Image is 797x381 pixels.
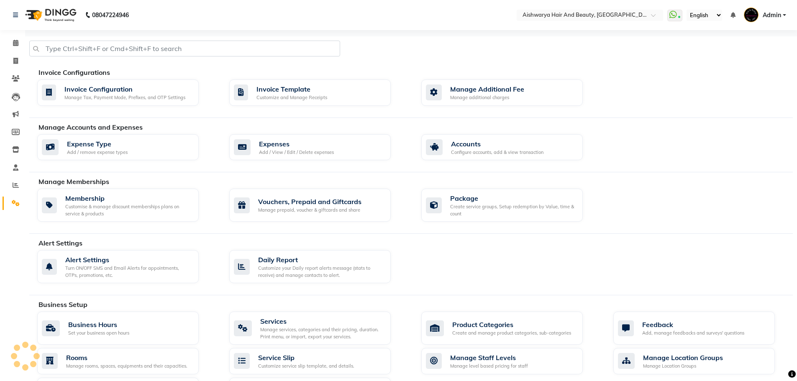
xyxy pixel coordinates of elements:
a: Service SlipCustomize service slip template, and details. [229,348,409,374]
b: 08047224946 [92,3,129,27]
div: Expense Type [67,139,128,149]
div: Create and manage product categories, sub-categories [452,330,571,337]
div: Invoice Configuration [64,84,185,94]
div: Invoice Template [256,84,327,94]
div: Manage Location Groups [643,353,723,363]
div: Add / View / Edit / Delete expenses [259,149,334,156]
a: Invoice ConfigurationManage Tax, Payment Mode, Prefixes, and OTP Settings [37,79,217,106]
div: Add, manage feedbacks and surveys' questions [642,330,744,337]
span: Admin [763,11,781,20]
div: Manage level based pricing for staff [450,363,528,370]
div: Customise & manage discount memberships plans on service & products [65,203,192,217]
div: Accounts [451,139,543,149]
div: Services [260,316,384,326]
img: logo [21,3,79,27]
a: Daily ReportCustomize your Daily report alerts message (stats to receive) and manage contacts to ... [229,250,409,283]
a: ExpensesAdd / View / Edit / Delete expenses [229,134,409,161]
a: Expense TypeAdd / remove expense types [37,134,217,161]
a: Business HoursSet your business open hours [37,312,217,345]
a: ServicesManage services, categories and their pricing, duration. Print menu, or import, export yo... [229,312,409,345]
a: PackageCreate service groups, Setup redemption by Value, time & count [421,189,601,222]
div: Manage prepaid, voucher & giftcards and share [258,207,361,214]
img: Admin [744,8,759,22]
div: Configure accounts, add & view transaction [451,149,543,156]
a: Manage Staff LevelsManage level based pricing for staff [421,348,601,374]
div: Expenses [259,139,334,149]
div: Manage rooms, spaces, equipments and their capacities. [66,363,187,370]
a: Product CategoriesCreate and manage product categories, sub-categories [421,312,601,345]
a: MembershipCustomise & manage discount memberships plans on service & products [37,189,217,222]
div: Business Hours [68,320,129,330]
a: FeedbackAdd, manage feedbacks and surveys' questions [613,312,793,345]
div: Manage additional charges [450,94,524,101]
div: Service Slip [258,353,354,363]
div: Membership [65,193,192,203]
a: Vouchers, Prepaid and GiftcardsManage prepaid, voucher & giftcards and share [229,189,409,222]
div: Rooms [66,353,187,363]
div: Add / remove expense types [67,149,128,156]
a: Manage Additional FeeManage additional charges [421,79,601,106]
div: Package [450,193,576,203]
a: Manage Location GroupsManage Location Groups [613,348,793,374]
div: Product Categories [452,320,571,330]
input: Type Ctrl+Shift+F or Cmd+Shift+F to search [29,41,340,56]
div: Customize your Daily report alerts message (stats to receive) and manage contacts to alert. [258,265,384,279]
a: Invoice TemplateCustomize and Manage Receipts [229,79,409,106]
div: Feedback [642,320,744,330]
div: Set your business open hours [68,330,129,337]
div: Create service groups, Setup redemption by Value, time & count [450,203,576,217]
div: Manage Tax, Payment Mode, Prefixes, and OTP Settings [64,94,185,101]
div: Customize and Manage Receipts [256,94,327,101]
a: RoomsManage rooms, spaces, equipments and their capacities. [37,348,217,374]
div: Daily Report [258,255,384,265]
div: Alert Settings [65,255,192,265]
a: AccountsConfigure accounts, add & view transaction [421,134,601,161]
div: Manage services, categories and their pricing, duration. Print menu, or import, export your servi... [260,326,384,340]
div: Manage Additional Fee [450,84,524,94]
div: Manage Location Groups [643,363,723,370]
div: Manage Staff Levels [450,353,528,363]
div: Turn ON/OFF SMS and Email Alerts for appointments, OTPs, promotions, etc. [65,265,192,279]
a: Alert SettingsTurn ON/OFF SMS and Email Alerts for appointments, OTPs, promotions, etc. [37,250,217,283]
div: Customize service slip template, and details. [258,363,354,370]
div: Vouchers, Prepaid and Giftcards [258,197,361,207]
